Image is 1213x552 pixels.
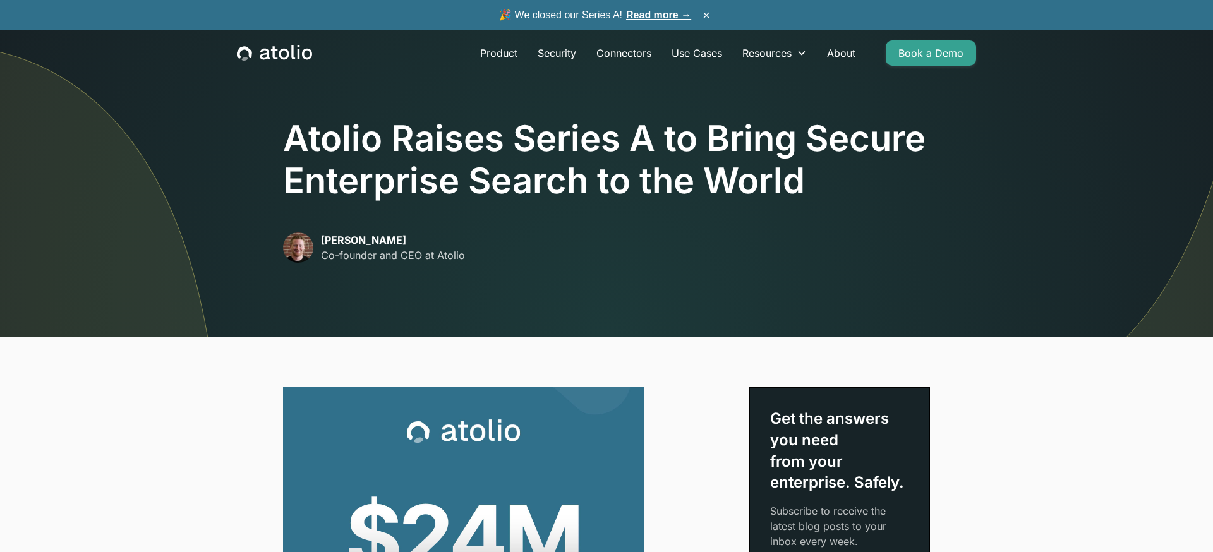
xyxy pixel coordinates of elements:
[732,40,817,66] div: Resources
[499,8,691,23] span: 🎉 We closed our Series A!
[770,408,909,493] div: Get the answers you need from your enterprise. Safely.
[661,40,732,66] a: Use Cases
[1150,491,1213,552] iframe: Chat Widget
[886,40,976,66] a: Book a Demo
[237,45,312,61] a: home
[626,9,691,20] a: Read more →
[817,40,866,66] a: About
[528,40,586,66] a: Security
[699,8,714,22] button: ×
[770,503,909,549] p: Subscribe to receive the latest blog posts to your inbox every week.
[742,45,792,61] div: Resources
[321,232,465,248] p: [PERSON_NAME]
[586,40,661,66] a: Connectors
[470,40,528,66] a: Product
[321,248,465,263] p: Co-founder and CEO at Atolio
[283,117,930,202] h1: Atolio Raises Series A to Bring Secure Enterprise Search to the World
